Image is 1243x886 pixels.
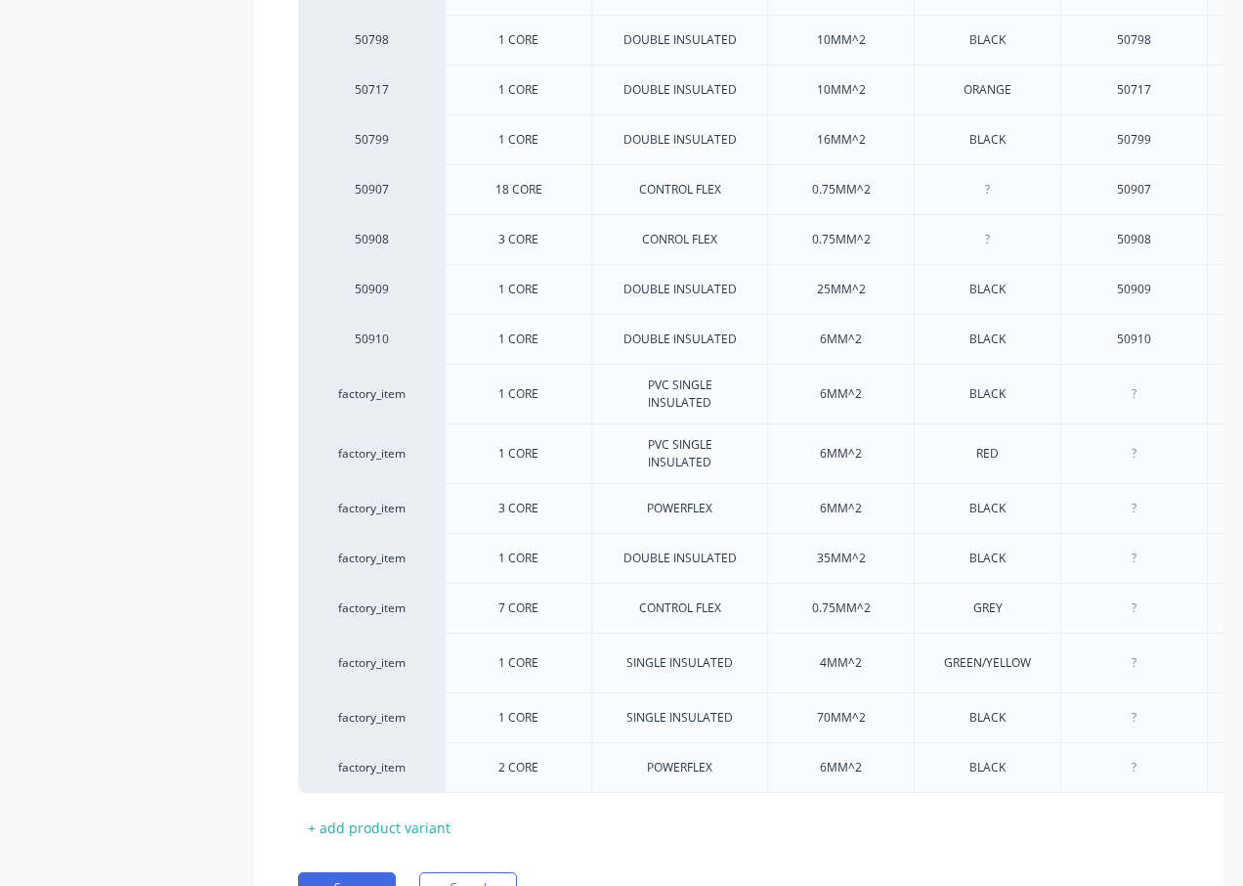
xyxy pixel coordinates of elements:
[1086,77,1183,103] div: 50717
[318,599,425,617] div: factory_item
[1086,227,1183,252] div: 50908
[939,127,1037,153] div: BLACK
[793,441,890,466] div: 6MM^2
[626,227,733,252] div: CONROL FLEX
[470,227,568,252] div: 3 CORE
[939,277,1037,302] div: BLACK
[470,77,568,103] div: 1 CORE
[318,31,425,49] div: 50798
[611,705,749,731] div: SINGLE INSULATED
[608,546,752,571] div: DOUBLE INSULATED
[939,496,1037,521] div: BLACK
[318,131,425,149] div: 50799
[623,596,737,621] div: CONTROL FLEX
[470,441,568,466] div: 1 CORE
[298,813,460,843] div: + add product variant
[318,759,425,776] div: factory_item
[631,496,729,521] div: POWERFLEX
[793,650,890,676] div: 4MM^2
[939,77,1037,103] div: ORANGE
[623,177,737,202] div: CONTROL FLEX
[793,277,890,302] div: 25MM^2
[793,327,890,352] div: 6MM^2
[318,654,425,672] div: factory_item
[608,77,752,103] div: DOUBLE INSULATED
[318,385,425,403] div: factory_item
[939,546,1037,571] div: BLACK
[793,496,890,521] div: 6MM^2
[318,231,425,248] div: 50908
[318,709,425,727] div: factory_item
[793,27,890,53] div: 10MM^2
[939,27,1037,53] div: BLACK
[1086,127,1183,153] div: 50799
[318,181,425,199] div: 50907
[939,327,1037,352] div: BLACK
[939,381,1037,407] div: BLACK
[793,381,890,407] div: 6MM^2
[928,650,1047,676] div: GREEN/YELLOW
[470,277,568,302] div: 1 CORE
[1086,327,1183,352] div: 50910
[793,596,890,621] div: 0.75MM^2
[608,27,752,53] div: DOUBLE INSULATED
[600,373,759,416] div: PVC SINGLE INSULATED
[470,755,568,780] div: 2 CORE
[470,127,568,153] div: 1 CORE
[470,327,568,352] div: 1 CORE
[470,596,568,621] div: 7 CORE
[318,500,425,517] div: factory_item
[470,27,568,53] div: 1 CORE
[793,77,890,103] div: 10MM^2
[1086,277,1183,302] div: 50909
[470,546,568,571] div: 1 CORE
[793,705,890,731] div: 70MM^2
[470,650,568,676] div: 1 CORE
[939,705,1037,731] div: BLACK
[793,227,890,252] div: 0.75MM^2
[1086,27,1183,53] div: 50798
[470,705,568,731] div: 1 CORE
[600,432,759,475] div: PVC SINGLE INSULATED
[318,81,425,99] div: 50717
[608,327,752,352] div: DOUBLE INSULATED
[611,650,749,676] div: SINGLE INSULATED
[470,381,568,407] div: 1 CORE
[608,127,752,153] div: DOUBLE INSULATED
[793,127,890,153] div: 16MM^2
[793,177,890,202] div: 0.75MM^2
[608,277,752,302] div: DOUBLE INSULATED
[318,331,425,348] div: 50910
[470,496,568,521] div: 3 CORE
[939,596,1037,621] div: GREY
[939,755,1037,780] div: BLACK
[793,755,890,780] div: 6MM^2
[793,546,890,571] div: 35MM^2
[939,441,1037,466] div: RED
[470,177,568,202] div: 18 CORE
[1086,177,1183,202] div: 50907
[318,550,425,567] div: factory_item
[631,755,729,780] div: POWERFLEX
[318,445,425,463] div: factory_item
[318,281,425,298] div: 50909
